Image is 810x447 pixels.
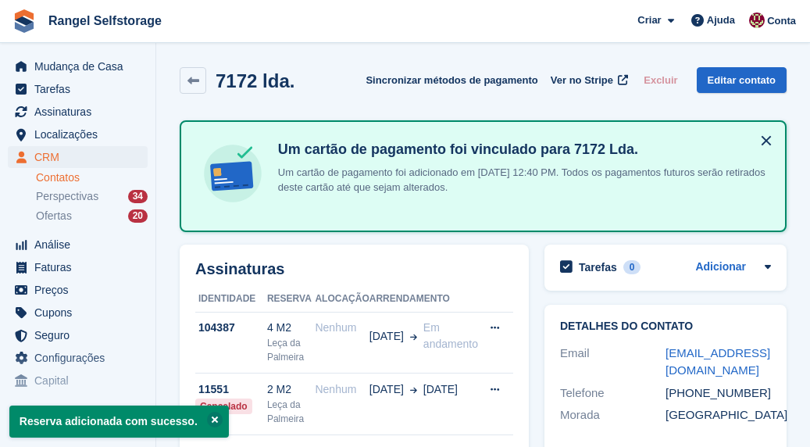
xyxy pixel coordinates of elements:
span: [DATE] [369,328,404,345]
div: Nenhum [315,381,369,398]
span: Localizações [34,123,128,145]
a: menu [8,55,148,77]
h2: Assinaturas [195,260,513,278]
div: Leça da Palmeira [267,398,316,426]
h4: Um cartão de pagamento foi vinculado para 7172 Lda. [272,141,766,159]
div: [PHONE_NUMBER] [665,384,771,402]
a: menu [8,370,148,392]
a: menu [8,347,148,369]
div: [GEOGRAPHIC_DATA] [665,406,771,424]
div: Nenhum [315,320,369,336]
a: menu [8,256,148,278]
th: Alocação [315,287,369,312]
a: Perspectivas 34 [36,188,148,205]
h2: Tarefas [579,260,617,274]
a: Adicionar [695,259,746,277]
th: Arrendamento [369,287,480,312]
div: 20 [128,209,148,223]
h2: Detalhes do contato [560,320,771,333]
a: menu [8,78,148,100]
a: [EMAIL_ADDRESS][DOMAIN_NAME] [665,346,770,377]
a: menu [8,146,148,168]
div: 2 M2 [267,381,316,398]
span: Tarefas [34,78,128,100]
a: menu [8,324,148,346]
button: Sincronizar métodos de pagamento [366,67,537,93]
span: Em andamento [423,321,478,350]
div: Telefone [560,384,665,402]
a: Contatos [36,170,148,185]
a: Ver no Stripe [544,67,631,93]
span: Mudança de Casa [34,55,128,77]
a: menu [8,302,148,324]
a: menu [8,279,148,301]
div: Email [560,345,665,380]
span: Conta [767,13,796,29]
span: Preços [34,279,128,301]
a: menu [8,101,148,123]
th: Identidade [195,287,267,312]
th: Reserva [267,287,316,312]
a: menu [8,123,148,145]
div: 0 [623,260,641,274]
a: menu [8,234,148,256]
div: Morada [560,406,665,424]
a: Ofertas 20 [36,208,148,224]
button: Excluir [637,67,683,93]
p: Reserva adicionada com sucesso. [9,406,229,438]
span: Assinaturas [34,101,128,123]
p: Um cartão de pagamento foi adicionado em [DATE] 12:40 PM. Todos os pagamentos futuros serão retir... [272,165,766,195]
div: Leça da Palmeira [267,336,316,364]
span: Perspectivas [36,189,98,204]
a: Rangel Selfstorage [42,8,168,34]
span: Análise [34,234,128,256]
span: Cupons [34,302,128,324]
span: [DATE] [369,381,404,398]
span: [DATE] [423,381,458,398]
h2: 7172 lda. [216,70,294,91]
span: CRM [34,146,128,168]
div: 104387 [195,320,267,336]
span: Configurações [34,347,128,369]
span: Seguro [34,324,128,346]
div: 11551 [195,381,267,398]
span: Ver no Stripe [551,73,613,88]
span: Ajuda [707,13,735,28]
span: Ofertas [36,209,72,223]
img: stora-icon-8386f47178a22dfd0bd8f6a31ec36ba5ce8667c1dd55bd0f319d3a0aa187defe.svg [12,9,36,33]
a: Editar contato [697,67,787,93]
span: Capital [34,370,128,392]
img: card-linked-ebf98d0992dc2aeb22e95c0e3c79077019eb2392cfd83c6a337811c24bc77127.svg [200,141,266,206]
span: Criar [637,13,661,28]
img: Diana Moreira [749,13,765,28]
div: 34 [128,190,148,203]
div: 4 M2 [267,320,316,336]
span: Faturas [34,256,128,278]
